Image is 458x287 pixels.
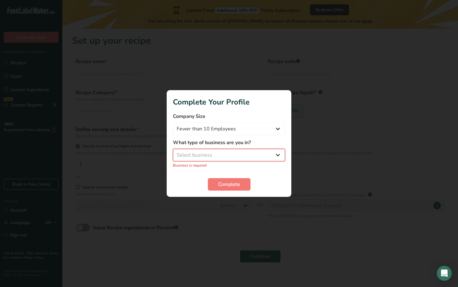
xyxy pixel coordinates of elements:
label: Company Size [173,113,285,120]
button: Complete [208,178,250,191]
div: Open Intercom Messenger [437,266,452,281]
span: Complete [218,181,240,188]
label: What type of business are you in? [173,139,285,146]
p: Business is required [173,163,285,168]
h1: Complete Your Profile [173,96,285,108]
